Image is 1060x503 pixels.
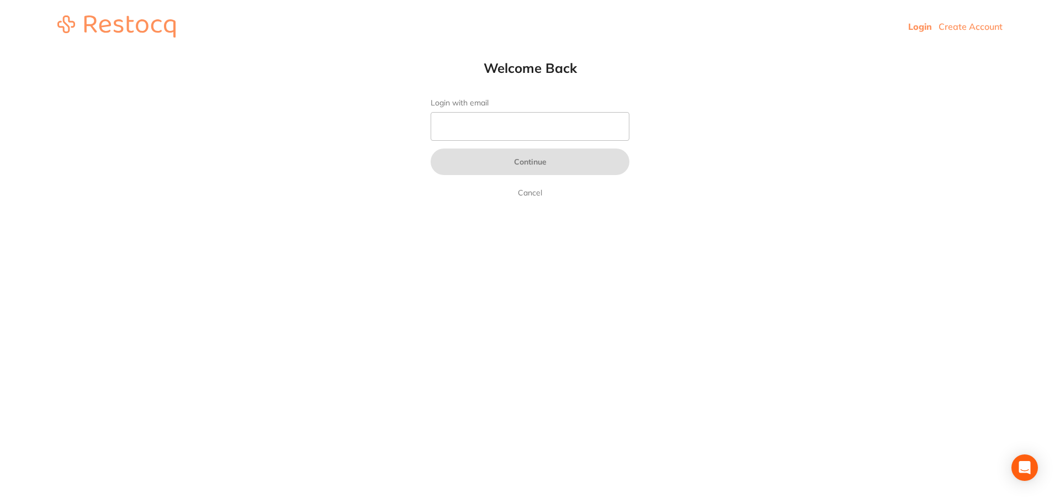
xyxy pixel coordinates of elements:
[908,21,932,32] a: Login
[409,60,651,76] h1: Welcome Back
[1011,454,1038,481] div: Open Intercom Messenger
[516,186,544,199] a: Cancel
[431,149,629,175] button: Continue
[939,21,1003,32] a: Create Account
[431,98,629,108] label: Login with email
[57,15,176,38] img: restocq_logo.svg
